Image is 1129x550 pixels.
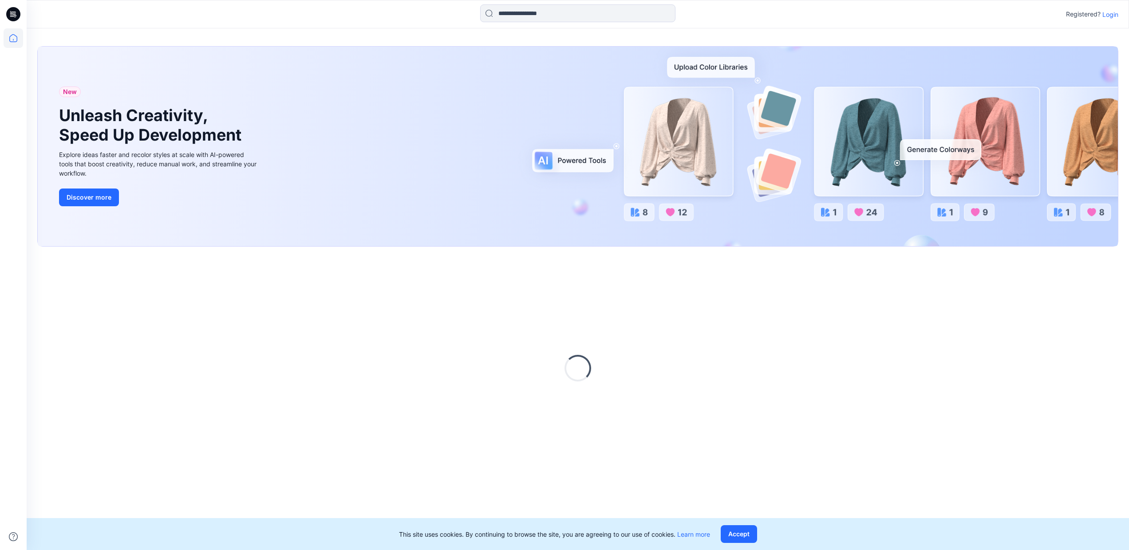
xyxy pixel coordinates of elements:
[721,525,757,543] button: Accept
[1066,9,1101,20] p: Registered?
[59,189,259,206] a: Discover more
[677,530,710,538] a: Learn more
[399,530,710,539] p: This site uses cookies. By continuing to browse the site, you are agreeing to our use of cookies.
[59,106,245,144] h1: Unleash Creativity, Speed Up Development
[1102,10,1118,19] p: Login
[59,189,119,206] button: Discover more
[63,86,77,97] span: New
[59,150,259,178] div: Explore ideas faster and recolor styles at scale with AI-powered tools that boost creativity, red...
